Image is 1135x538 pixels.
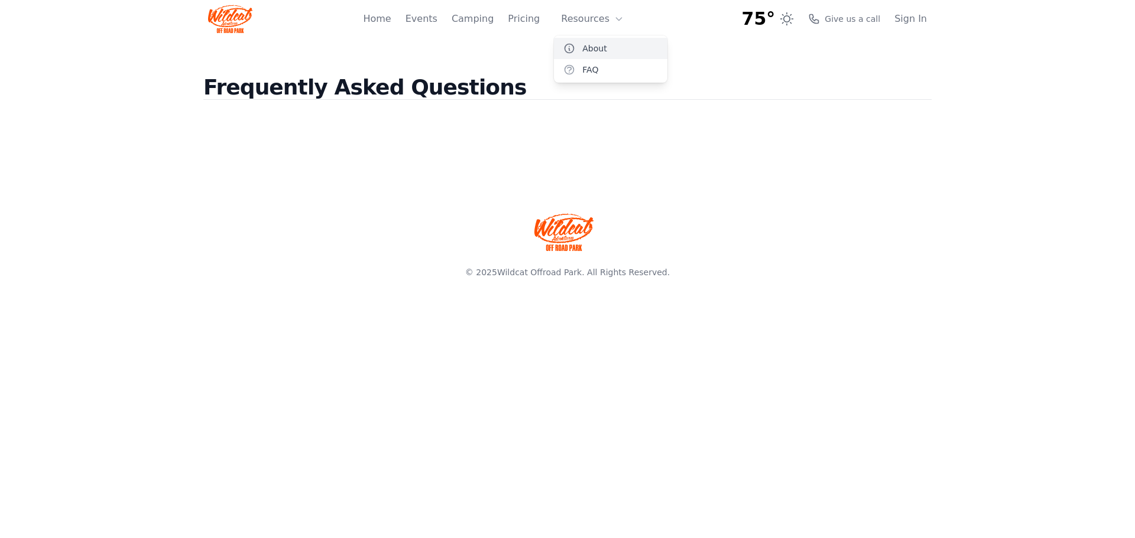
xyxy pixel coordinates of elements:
a: Sign In [894,12,927,26]
a: Pricing [508,12,540,26]
a: Camping [452,12,494,26]
a: Home [363,12,391,26]
button: Resources [554,7,631,31]
a: FAQ [554,59,667,80]
img: Wildcat Logo [208,5,252,33]
span: 75° [742,8,776,30]
a: About [554,38,667,59]
img: Wildcat Offroad park [534,213,594,251]
a: Give us a call [808,13,880,25]
span: © 2025 . All Rights Reserved. [465,268,670,277]
span: Give us a call [825,13,880,25]
a: Wildcat Offroad Park [497,268,582,277]
h2: Frequently Asked Questions [203,76,932,119]
a: Events [406,12,437,26]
